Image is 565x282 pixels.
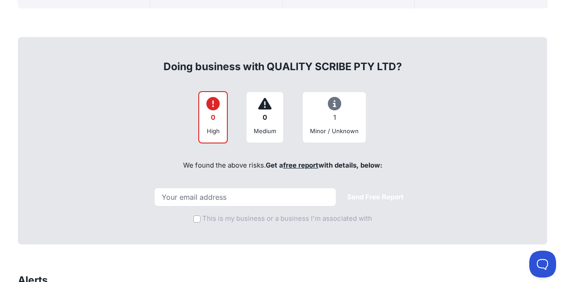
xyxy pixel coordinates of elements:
[529,251,556,278] iframe: Toggle Customer Support
[28,45,537,74] div: Doing business with QUALITY SCRIBE PTY LTD?
[266,161,382,169] span: Get a with details, below:
[28,151,537,181] div: We found the above risks.
[206,109,220,126] div: 0
[340,189,411,206] button: Send Free Report
[154,188,336,206] input: Your email address
[283,161,318,169] a: free report
[202,214,372,224] label: This is my business or a business I'm associated with
[254,126,276,135] div: Medium
[310,109,359,126] div: 1
[310,126,359,135] div: Minor / Unknown
[206,126,220,135] div: High
[254,109,276,126] div: 0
